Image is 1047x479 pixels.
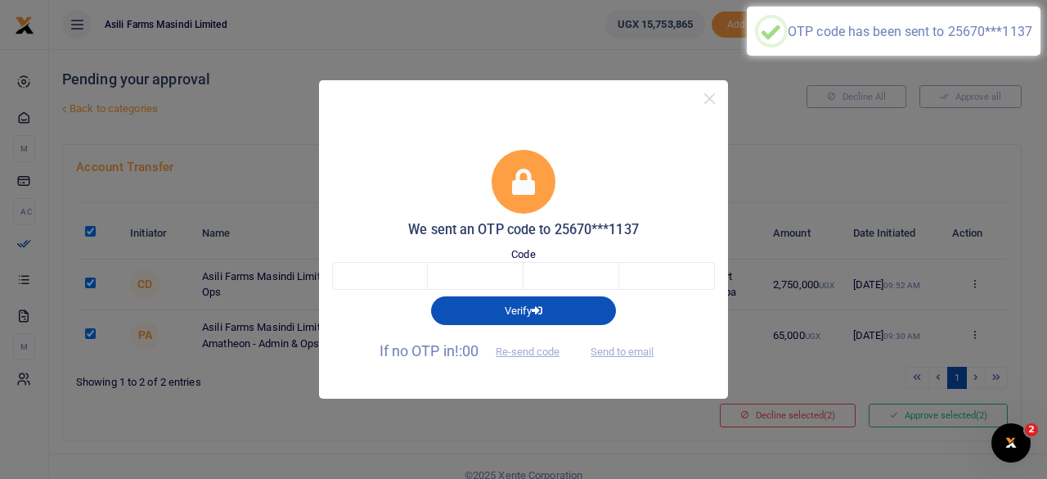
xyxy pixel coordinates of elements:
[455,342,479,359] span: !:00
[1025,423,1038,436] span: 2
[788,24,1032,39] div: OTP code has been sent to 25670***1137
[431,296,616,324] button: Verify
[991,423,1031,463] iframe: Intercom live chat
[698,87,721,111] button: Close
[380,342,574,359] span: If no OTP in
[511,246,535,263] label: Code
[332,222,715,238] h5: We sent an OTP code to 25670***1137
